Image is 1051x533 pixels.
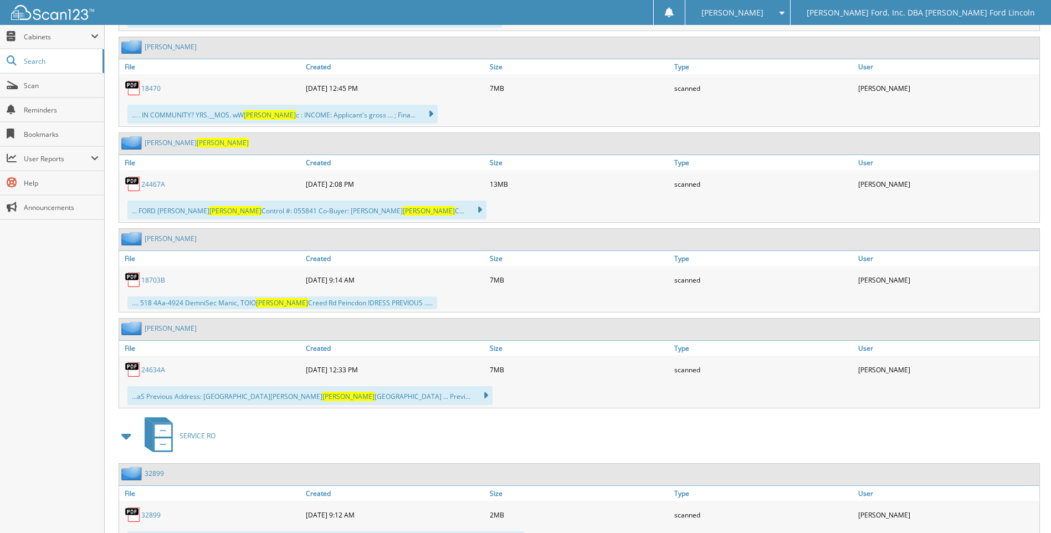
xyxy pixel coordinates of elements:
a: [PERSON_NAME] [145,324,197,333]
a: [PERSON_NAME] [145,42,197,52]
a: 18470 [141,84,161,93]
img: PDF.png [125,80,141,96]
span: Search [24,57,97,66]
img: folder2.png [121,467,145,480]
a: File [119,341,303,356]
a: Type [671,341,855,356]
a: File [119,251,303,266]
img: folder2.png [121,40,145,54]
div: 7MB [487,269,671,291]
div: [PERSON_NAME] [855,504,1039,526]
div: [DATE] 9:14 AM [303,269,487,291]
span: Scan [24,81,99,90]
span: SERVICE RO [180,431,216,440]
a: File [119,155,303,170]
span: [PERSON_NAME] [209,206,262,216]
a: User [855,251,1039,266]
a: Size [487,155,671,170]
span: [PERSON_NAME] Ford, Inc. DBA [PERSON_NAME] Ford Lincoln [807,9,1035,16]
div: 13MB [487,173,671,195]
span: User Reports [24,154,91,163]
div: 7MB [487,77,671,99]
span: Bookmarks [24,130,99,139]
span: [PERSON_NAME] [256,298,308,307]
a: 24634A [141,365,165,375]
span: Help [24,178,99,188]
div: [PERSON_NAME] [855,358,1039,381]
a: [PERSON_NAME] [145,234,197,243]
a: Created [303,341,487,356]
div: 7MB [487,358,671,381]
img: scan123-logo-white.svg [11,5,94,20]
img: PDF.png [125,506,141,523]
a: User [855,59,1039,74]
img: folder2.png [121,232,145,245]
div: [PERSON_NAME] [855,269,1039,291]
span: Reminders [24,105,99,115]
span: Announcements [24,203,99,212]
img: PDF.png [125,271,141,288]
a: Size [487,341,671,356]
div: scanned [671,77,855,99]
span: [PERSON_NAME] [701,9,763,16]
a: Created [303,486,487,501]
a: Created [303,251,487,266]
a: User [855,486,1039,501]
a: Type [671,155,855,170]
span: [PERSON_NAME] [197,138,249,147]
a: 18703B [141,275,165,285]
div: [PERSON_NAME] [855,77,1039,99]
a: Size [487,59,671,74]
span: [PERSON_NAME] [403,206,455,216]
span: [PERSON_NAME] [244,110,296,120]
a: Size [487,251,671,266]
a: 32899 [141,510,161,520]
div: ... . IN COMMUNITY? YRS.__MOS. wW c : INCOME: Applicant's gross ... ; Fina... [127,105,438,124]
img: folder2.png [121,136,145,150]
span: [PERSON_NAME] [322,392,375,401]
div: scanned [671,269,855,291]
div: 2MB [487,504,671,526]
span: Cabinets [24,32,91,42]
div: [DATE] 12:45 PM [303,77,487,99]
div: ... FORD [PERSON_NAME] Control #: 055841 Co-Buyer: [PERSON_NAME] C... [127,201,486,219]
img: PDF.png [125,361,141,378]
a: 24467A [141,180,165,189]
div: ...aS Previous Address: [GEOGRAPHIC_DATA][PERSON_NAME] [GEOGRAPHIC_DATA] ... Previ... [127,386,493,405]
div: [DATE] 2:08 PM [303,173,487,195]
a: Type [671,251,855,266]
a: File [119,59,303,74]
img: PDF.png [125,176,141,192]
a: Type [671,59,855,74]
div: scanned [671,173,855,195]
div: [DATE] 9:12 AM [303,504,487,526]
div: .... 518 4Aa-4924 DemniSec Manic, TOIO Creed Rd Peincdon IDRESS PREVIOUS ..... [127,296,437,309]
iframe: Chat Widget [996,480,1051,533]
a: 32899 [145,469,164,478]
a: User [855,155,1039,170]
a: Size [487,486,671,501]
a: User [855,341,1039,356]
img: folder2.png [121,321,145,335]
a: Created [303,155,487,170]
a: File [119,486,303,501]
div: [PERSON_NAME] [855,173,1039,195]
div: scanned [671,358,855,381]
a: Created [303,59,487,74]
div: [DATE] 12:33 PM [303,358,487,381]
a: SERVICE RO [138,414,216,458]
a: Type [671,486,855,501]
div: scanned [671,504,855,526]
a: [PERSON_NAME][PERSON_NAME] [145,138,249,147]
